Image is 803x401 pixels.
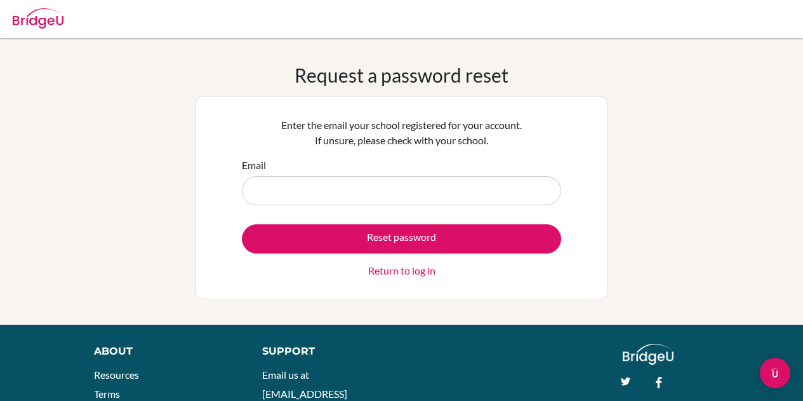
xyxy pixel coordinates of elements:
div: Support [262,344,389,359]
img: logo_white@2x-f4f0deed5e89b7ecb1c2cc34c3e3d731f90f0f143d5ea2071677605dd97b5244.png [623,344,674,365]
img: Bridge-U [13,8,63,29]
a: Resources [94,369,139,381]
p: Enter the email your school registered for your account. If unsure, please check with your school. [242,118,561,148]
div: About [94,344,234,359]
h1: Request a password reset [295,64,508,86]
button: Reset password [242,224,561,254]
div: Open Intercom Messenger [760,358,790,388]
a: Return to log in [368,263,435,278]
label: Email [242,158,266,173]
a: Terms [94,388,120,400]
